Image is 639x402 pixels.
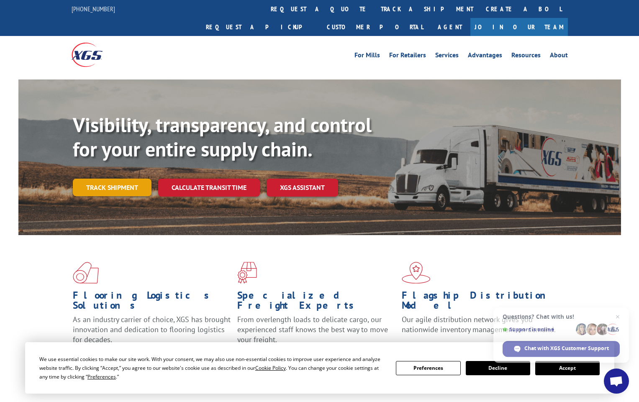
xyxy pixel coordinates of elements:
[402,290,560,315] h1: Flagship Distribution Model
[503,312,620,319] span: Questions? Chat with us!
[237,290,395,315] h1: Specialized Freight Experts
[466,361,530,375] button: Decline
[73,315,231,344] span: As an industry carrier of choice, XGS has brought innovation and dedication to flooring logistics...
[468,52,502,61] a: Advantages
[39,355,386,381] div: We use essential cookies to make our site work. With your consent, we may also use non-essential ...
[200,18,321,36] a: Request a pickup
[524,344,609,351] span: Chat with XGS Customer Support
[550,52,568,61] a: About
[402,315,556,334] span: Our agile distribution network gives you nationwide inventory management on demand.
[255,364,286,371] span: Cookie Policy
[604,369,629,394] div: Open chat
[158,179,260,197] a: Calculate transit time
[503,325,573,332] span: Support is online
[87,373,116,380] span: Preferences
[73,112,372,162] b: Visibility, transparency, and control for your entire supply chain.
[470,18,568,36] a: Join Our Team
[321,18,429,36] a: Customer Portal
[511,52,541,61] a: Resources
[396,361,460,375] button: Preferences
[402,262,431,284] img: xgs-icon-flagship-distribution-model-red
[72,5,115,13] a: [PHONE_NUMBER]
[535,361,600,375] button: Accept
[429,18,470,36] a: Agent
[435,52,459,61] a: Services
[237,315,395,352] p: From overlength loads to delicate cargo, our experienced staff knows the best way to move your fr...
[267,179,338,197] a: XGS ASSISTANT
[237,262,257,284] img: xgs-icon-focused-on-flooring-red
[389,52,426,61] a: For Retailers
[73,262,99,284] img: xgs-icon-total-supply-chain-intelligence-red
[73,290,231,315] h1: Flooring Logistics Solutions
[613,311,623,321] span: Close chat
[354,52,380,61] a: For Mills
[73,179,151,196] a: Track shipment
[25,342,614,394] div: Cookie Consent Prompt
[503,340,620,356] div: Chat with XGS Customer Support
